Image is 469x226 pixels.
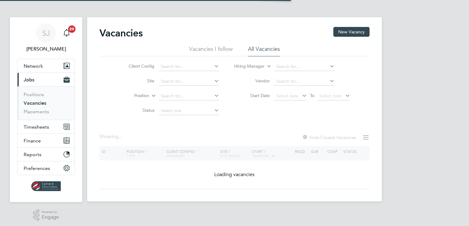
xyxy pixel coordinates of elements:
[119,78,154,84] label: Site
[24,63,43,69] span: Network
[68,25,76,33] span: 20
[24,77,34,83] span: Jobs
[24,165,50,171] span: Preferences
[159,77,219,86] input: Search for...
[119,107,154,113] label: Status
[31,181,61,191] img: spheresolutions-logo-retina.png
[159,92,219,100] input: Search for...
[308,92,316,100] span: To
[17,134,75,147] button: Finance
[119,63,154,69] label: Client Config
[24,124,49,130] span: Timesheets
[118,134,122,140] span: ...
[24,138,41,144] span: Finance
[17,23,75,53] a: SJ[PERSON_NAME]
[114,93,149,99] label: Position
[276,93,298,99] span: Select date
[24,100,46,106] a: Vacancies
[17,86,75,120] div: Jobs
[24,92,44,97] a: Positions
[333,27,370,37] button: New Vacancy
[189,45,233,56] li: Vacancies I follow
[24,109,49,115] a: Placements
[320,93,342,99] span: Select date
[17,161,75,175] button: Preferences
[159,62,219,71] input: Search for...
[234,78,270,84] label: Vendor
[17,45,75,53] span: Stewart Jardine
[274,77,335,86] input: Search for...
[10,17,82,202] nav: Main navigation
[33,209,59,221] a: Powered byEngage
[17,181,75,191] a: Go to home page
[248,45,280,56] li: All Vacancies
[302,134,356,140] label: Hide Closed Vacancies
[99,27,143,39] h2: Vacancies
[229,63,265,70] label: Hiring Manager
[42,29,50,37] span: SJ
[17,73,75,86] button: Jobs
[42,209,59,215] span: Powered by
[234,93,270,98] label: Start Date
[274,62,335,71] input: Search for...
[99,134,123,140] div: Showing
[17,120,75,134] button: Timesheets
[17,148,75,161] button: Reports
[159,107,219,115] input: Select one
[42,215,59,220] span: Engage
[24,152,41,157] span: Reports
[17,59,75,73] button: Network
[60,23,73,43] a: 20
